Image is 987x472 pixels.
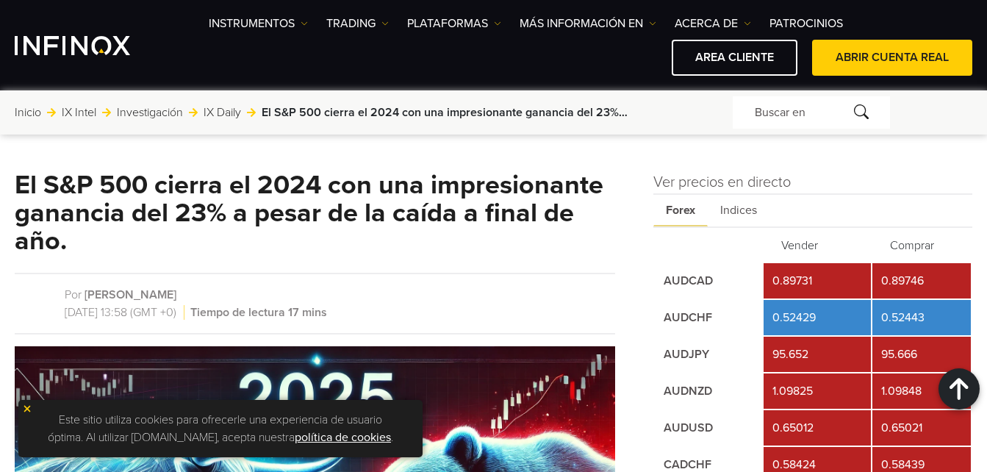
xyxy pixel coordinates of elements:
a: Patrocinios [769,15,843,32]
td: 0.65021 [872,410,971,446]
img: arrow-right [189,108,198,117]
img: yellow close icon [22,404,32,414]
span: Indices [708,195,769,226]
td: AUDJPY [655,337,762,372]
a: Investigación [117,104,183,121]
td: 1.09825 [764,373,871,409]
td: 0.52429 [764,300,871,335]
a: [PERSON_NAME] [85,287,176,302]
td: AUDCAD [655,263,762,298]
h4: Ver precios en directo [653,171,972,193]
h1: El S&P 500 cierra el 2024 con una impresionante ganancia del 23% a pesar de la caída a final de año. [15,171,615,254]
td: 95.666 [872,337,971,372]
a: Inicio [15,104,41,121]
a: TRADING [326,15,389,32]
a: Más información en [520,15,656,32]
a: Instrumentos [209,15,308,32]
a: AREA CLIENTE [672,40,797,76]
span: [DATE] 13:58 (GMT +0) [65,305,184,320]
img: arrow-right [102,108,111,117]
p: Este sitio utiliza cookies para ofrecerle una experiencia de usuario óptima. Al utilizar [DOMAIN_... [26,407,415,450]
img: arrow-right [247,108,256,117]
td: 0.89746 [872,263,971,298]
td: 0.65012 [764,410,871,446]
td: AUDUSD [655,410,762,446]
td: 1.09848 [872,373,971,409]
td: 0.89731 [764,263,871,298]
a: IX Daily [204,104,241,121]
a: política de cookies [295,430,391,445]
td: 0.52443 [872,300,971,335]
a: ACERCA DE [675,15,751,32]
td: AUDNZD [655,373,762,409]
span: El S&P 500 cierra el 2024 con una impresionante ganancia del 23% a pesar de la caída a final de año. [262,104,629,121]
a: IX Intel [62,104,96,121]
a: ABRIR CUENTA REAL [812,40,972,76]
span: Forex [653,195,708,226]
th: Vender [764,229,871,262]
a: INFINOX Logo [15,36,165,55]
span: Tiempo de lectura 17 mins [187,305,327,320]
img: arrow-right [47,108,56,117]
td: 95.652 [764,337,871,372]
div: Buscar en [733,96,890,129]
td: AUDCHF [655,300,762,335]
span: Por [65,287,82,302]
a: PLATAFORMAS [407,15,501,32]
th: Comprar [872,229,971,262]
